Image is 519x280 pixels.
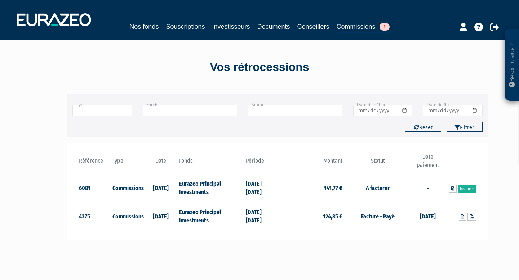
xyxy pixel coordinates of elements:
[244,202,278,230] td: [DATE] [DATE]
[17,13,91,26] img: 1732889491-logotype_eurazeo_blanc_rvb.png
[411,153,445,173] th: Date paiement
[212,22,250,32] a: Investisseurs
[278,173,344,202] td: 141,77 €
[144,202,177,230] td: [DATE]
[177,153,244,173] th: Fonds
[411,173,445,202] td: -
[411,202,445,230] td: [DATE]
[405,122,441,132] button: Reset
[257,22,290,32] a: Documents
[129,22,159,32] a: Nos fonds
[508,33,516,98] p: Besoin d'aide ?
[458,185,476,193] a: Facturer
[77,173,111,202] td: 6081
[344,173,411,202] td: A facturer
[337,22,390,33] a: Commissions1
[297,22,329,32] a: Conseillers
[380,23,390,31] span: 1
[111,153,144,173] th: Type
[177,202,244,230] td: Eurazeo Principal Investments
[54,59,465,76] div: Vos rétrocessions
[111,173,144,202] td: Commissions
[144,173,177,202] td: [DATE]
[244,173,278,202] td: [DATE] [DATE]
[144,153,177,173] th: Date
[278,202,344,230] td: 124,85 €
[77,202,111,230] td: 4375
[344,202,411,230] td: Facturé - Payé
[278,153,344,173] th: Montant
[77,153,111,173] th: Référence
[166,22,205,32] a: Souscriptions
[111,202,144,230] td: Commissions
[447,122,483,132] button: Filtrer
[177,173,244,202] td: Eurazeo Principal Investments
[344,153,411,173] th: Statut
[244,153,278,173] th: Période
